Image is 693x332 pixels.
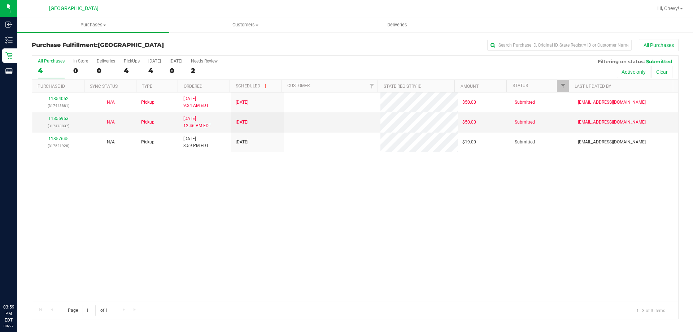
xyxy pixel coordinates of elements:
[38,66,65,75] div: 4
[107,120,115,125] span: Not Applicable
[36,142,80,149] p: (317521928)
[378,22,417,28] span: Deliveries
[97,66,115,75] div: 0
[598,59,645,64] span: Filtering on status:
[32,42,247,48] h3: Purchase Fulfillment:
[5,52,13,59] inline-svg: Retail
[236,139,248,146] span: [DATE]
[515,119,535,126] span: Submitted
[107,139,115,145] span: Not Applicable
[191,66,218,75] div: 2
[183,115,211,129] span: [DATE] 12:46 PM EDT
[617,66,650,78] button: Active only
[578,119,646,126] span: [EMAIL_ADDRESS][DOMAIN_NAME]
[124,59,140,64] div: PickUps
[97,59,115,64] div: Deliveries
[170,59,182,64] div: [DATE]
[384,84,422,89] a: State Registry ID
[48,116,69,121] a: 11855953
[515,99,535,106] span: Submitted
[3,304,14,323] p: 03:59 PM EDT
[107,119,115,126] button: N/A
[148,59,161,64] div: [DATE]
[462,119,476,126] span: $50.00
[631,305,671,316] span: 1 - 3 of 3 items
[184,84,202,89] a: Ordered
[366,80,378,92] a: Filter
[191,59,218,64] div: Needs Review
[5,68,13,75] inline-svg: Reports
[287,83,310,88] a: Customer
[236,99,248,106] span: [DATE]
[236,83,269,89] a: Scheduled
[236,119,248,126] span: [DATE]
[578,139,646,146] span: [EMAIL_ADDRESS][DOMAIN_NAME]
[462,99,476,106] span: $50.00
[321,17,473,33] a: Deliveries
[141,139,154,146] span: Pickup
[17,22,169,28] span: Purchases
[657,5,679,11] span: Hi, Chevy!
[62,305,114,316] span: Page of 1
[142,84,152,89] a: Type
[107,139,115,146] button: N/A
[461,84,479,89] a: Amount
[17,17,169,33] a: Purchases
[169,17,321,33] a: Customers
[36,122,80,129] p: (317478837)
[141,99,154,106] span: Pickup
[651,66,672,78] button: Clear
[49,5,99,12] span: [GEOGRAPHIC_DATA]
[107,99,115,106] button: N/A
[575,84,611,89] a: Last Updated By
[5,21,13,28] inline-svg: Inbound
[578,99,646,106] span: [EMAIL_ADDRESS][DOMAIN_NAME]
[107,100,115,105] span: Not Applicable
[83,305,96,316] input: 1
[73,66,88,75] div: 0
[38,59,65,64] div: All Purchases
[36,102,80,109] p: (317443881)
[183,135,209,149] span: [DATE] 3:59 PM EDT
[170,66,182,75] div: 0
[98,42,164,48] span: [GEOGRAPHIC_DATA]
[38,84,65,89] a: Purchase ID
[487,40,632,51] input: Search Purchase ID, Original ID, State Registry ID or Customer Name...
[141,119,154,126] span: Pickup
[646,59,672,64] span: Submitted
[48,96,69,101] a: 11854052
[515,139,535,146] span: Submitted
[557,80,569,92] a: Filter
[73,59,88,64] div: In Store
[124,66,140,75] div: 4
[513,83,528,88] a: Status
[90,84,118,89] a: Sync Status
[48,136,69,141] a: 11857645
[5,36,13,44] inline-svg: Inventory
[148,66,161,75] div: 4
[3,323,14,329] p: 08/27
[639,39,679,51] button: All Purchases
[7,274,29,296] iframe: Resource center
[462,139,476,146] span: $19.00
[170,22,321,28] span: Customers
[183,95,209,109] span: [DATE] 9:24 AM EDT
